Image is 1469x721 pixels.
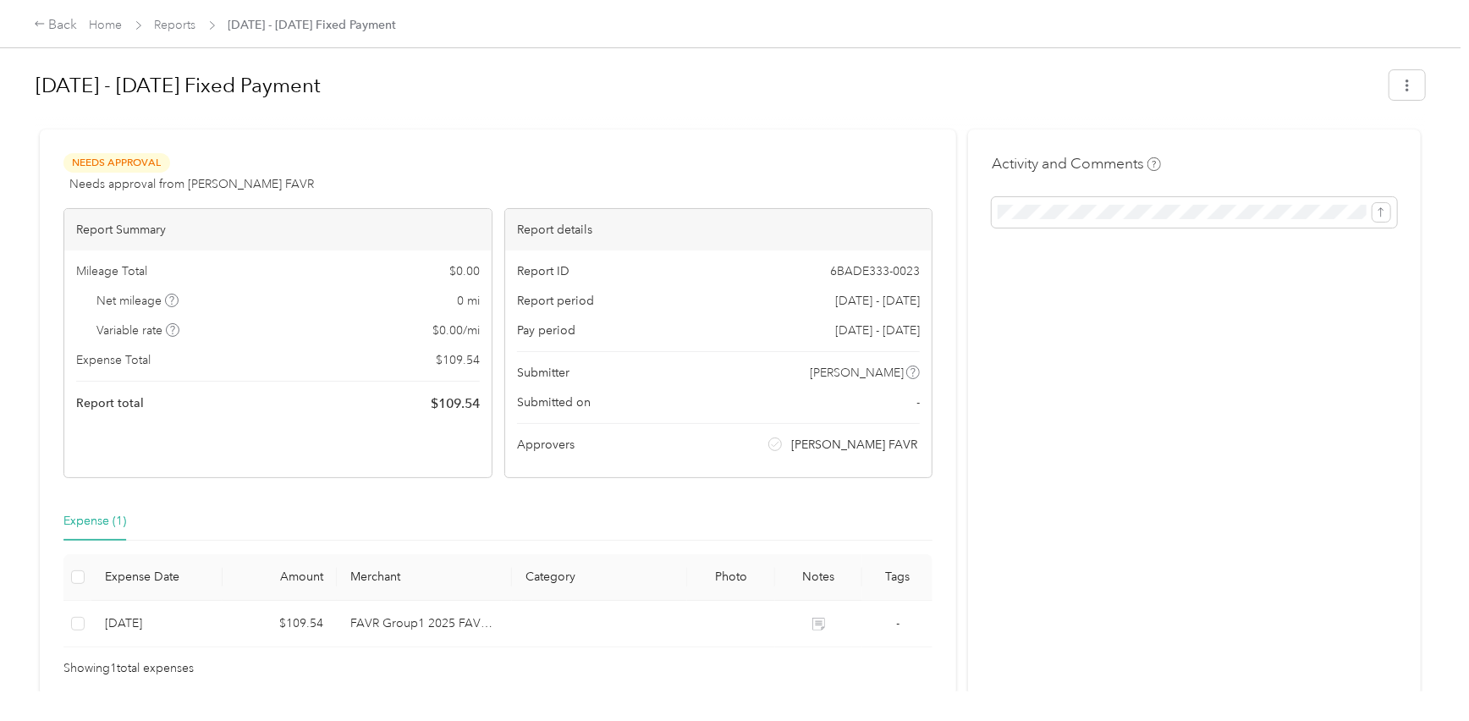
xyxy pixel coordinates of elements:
span: $ 109.54 [436,351,480,369]
span: $ 0.00 / mi [432,322,480,339]
span: $ 109.54 [431,394,480,414]
span: Approvers [517,436,575,454]
span: Needs approval from [PERSON_NAME] FAVR [69,175,314,193]
span: Report total [76,394,144,412]
td: $109.54 [223,601,337,647]
div: Back [34,15,78,36]
span: Submitter [517,364,569,382]
span: Report ID [517,262,569,280]
th: Merchant [337,554,512,601]
h1: Aug 16 - 31, 2025 Fixed Payment [36,65,1378,106]
span: Expense Total [76,351,151,369]
th: Expense Date [91,554,223,601]
span: 6BADE333-0023 [830,262,920,280]
span: $ 0.00 [449,262,480,280]
span: Net mileage [97,292,179,310]
div: Tags [876,570,919,584]
div: Expense (1) [63,512,126,531]
a: Home [90,18,123,32]
span: Mileage Total [76,262,147,280]
span: [DATE] - [DATE] [835,322,920,339]
span: 0 mi [457,292,480,310]
span: [PERSON_NAME] FAVR [791,436,917,454]
th: Tags [862,554,933,601]
a: Reports [155,18,196,32]
span: [PERSON_NAME] [810,364,904,382]
th: Amount [223,554,337,601]
iframe: Everlance-gr Chat Button Frame [1374,626,1469,721]
th: Photo [687,554,775,601]
span: [DATE] - [DATE] [835,292,920,310]
th: Category [512,554,687,601]
div: Report details [505,209,933,250]
span: - [896,616,900,630]
span: Needs Approval [63,153,170,173]
span: Submitted on [517,394,591,411]
th: Notes [775,554,863,601]
span: Pay period [517,322,575,339]
td: FAVR Group1 2025 FAVR program [337,601,512,647]
span: Variable rate [97,322,180,339]
span: - [916,394,920,411]
span: Report period [517,292,594,310]
span: Showing 1 total expenses [63,659,194,678]
div: Report Summary [64,209,492,250]
td: 9-1-2025 [91,601,223,647]
span: [DATE] - [DATE] Fixed Payment [228,16,397,34]
h4: Activity and Comments [992,153,1161,174]
td: - [862,601,933,647]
